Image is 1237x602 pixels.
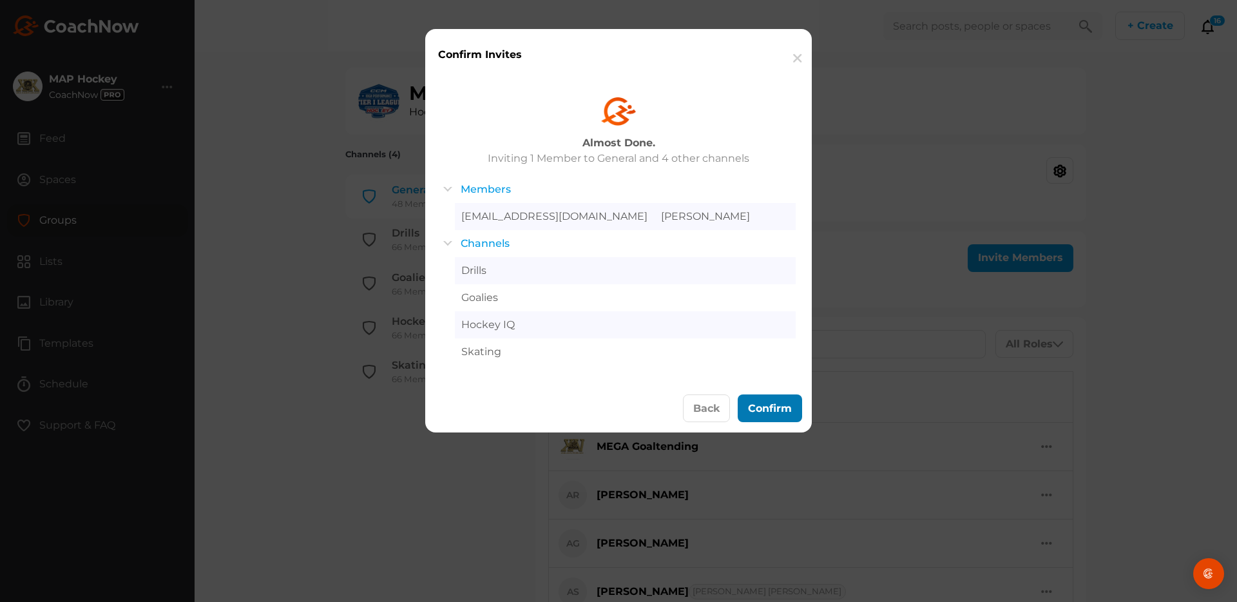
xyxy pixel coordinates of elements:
td: Drills [455,257,796,284]
p: Inviting 1 Member to General and 4 other channels [435,151,802,166]
button: Confirm [738,394,802,422]
td: Hockey IQ [455,311,796,338]
div: Confirm Invites [425,29,812,68]
td: Skating [455,338,796,365]
button: Back [683,394,730,422]
strong: Almost Done. [582,137,655,149]
label: Channels [441,230,796,257]
td: Goalies [455,284,796,311]
td: [PERSON_NAME] [655,203,757,230]
div: Open Intercom Messenger [1193,558,1224,589]
td: [EMAIL_ADDRESS][DOMAIN_NAME] [455,203,655,230]
img: v8Dm3PuN9B1Sj0AAAAASUVORK5CYII= [601,97,637,126]
label: Members [441,176,796,203]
